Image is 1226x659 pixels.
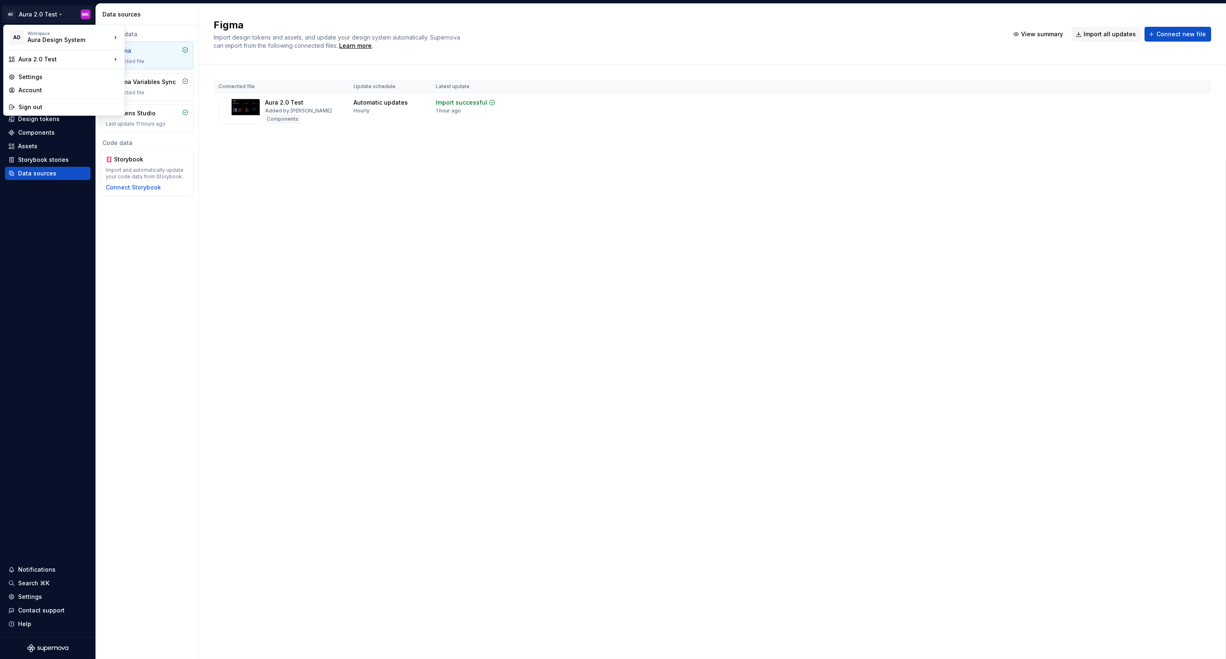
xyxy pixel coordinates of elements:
div: Aura Design System [28,36,98,44]
div: Account [19,86,120,94]
div: Workspace [28,31,112,36]
div: Sign out [19,103,120,111]
div: AD [9,30,24,45]
div: Aura 2.0 Test [19,55,112,63]
div: Settings [19,73,120,81]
